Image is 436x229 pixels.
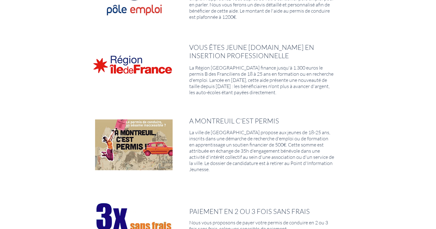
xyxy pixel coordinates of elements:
img: PASS JEUNES [95,119,173,170]
span: VOUS ÊTES JEUNE [DOMAIN_NAME] EN INSERTION PROFESSIONNELLE [189,43,314,60]
img: LOGO_RIDF_2019_COULEUR.png [91,47,176,82]
span: A MONTREUIL C'EST PERMIS [189,117,279,125]
span: PAIEMENT EN 2 OU 3 FOIS SANS FRAIS [189,207,310,215]
span: La Région [GEOGRAPHIC_DATA] finance jusqu'à 1.300 euros le permis B des Franciliens de 18 à 25 an... [189,65,334,95]
iframe: Wix Chat [407,200,436,229]
span: La ville de [GEOGRAPHIC_DATA] propose aux jeunes de 18-25 ans, inscrits dans une démarche de rech... [189,129,334,172]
